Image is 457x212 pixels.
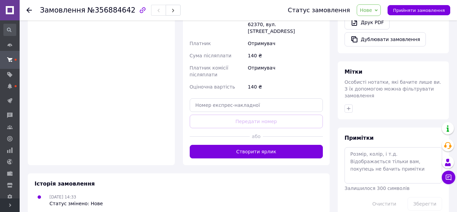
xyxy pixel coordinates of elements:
[442,171,455,184] button: Чат з покупцем
[35,180,95,187] span: Історія замовлення
[345,69,362,75] span: Мітки
[247,12,324,37] div: смт. [GEOGRAPHIC_DATA], 62370, вул. [STREET_ADDRESS]
[345,186,410,191] span: Залишилося 300 символів
[190,53,232,58] span: Сума післяплати
[190,145,323,158] button: Створити ярлик
[26,7,32,14] div: Повернутися назад
[49,200,103,207] div: Статус змінено: Нове
[288,7,350,14] div: Статус замовлення
[345,79,441,98] span: Особисті нотатки, які бачите лише ви. З їх допомогою можна фільтрувати замовлення
[247,37,324,50] div: Отримувач
[190,65,228,77] span: Платник комісії післяплати
[40,6,85,14] span: Замовлення
[345,32,426,46] button: Дублювати замовлення
[190,41,211,46] span: Платник
[345,15,390,30] a: Друк PDF
[250,133,263,140] span: або
[388,5,450,15] button: Прийняти замовлення
[190,98,323,112] input: Номер експрес-накладної
[345,135,374,141] span: Примітки
[87,6,136,14] span: №356884642
[247,81,324,93] div: 140 ₴
[190,84,235,90] span: Оціночна вартість
[49,195,76,199] span: [DATE] 14:33
[393,8,445,13] span: Прийняти замовлення
[360,7,372,13] span: Нове
[247,50,324,62] div: 140 ₴
[247,62,324,81] div: Отримувач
